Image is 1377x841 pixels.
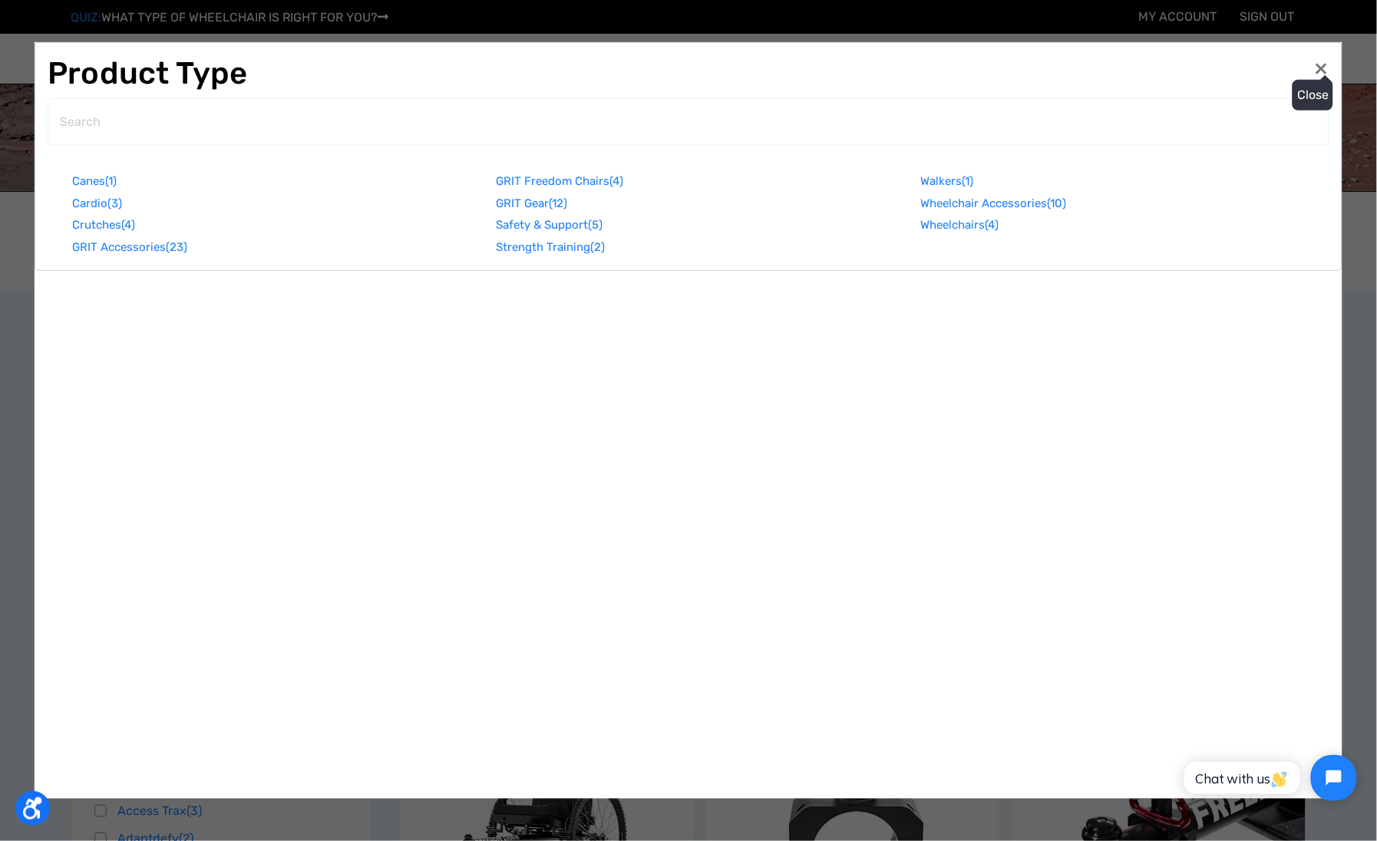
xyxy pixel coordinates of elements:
span: (1) [105,174,117,188]
span: (3) [107,196,122,209]
a: GRIT Freedom Chairs(4) [497,170,906,193]
span: (4) [610,174,624,188]
a: Cardio(3) [72,192,481,214]
span: × [1314,53,1328,82]
span: (1) [962,174,973,188]
span: (5) [589,218,603,232]
a: GRIT Accessories(23) [72,236,481,258]
a: Crutches(4) [72,214,481,236]
a: Safety & Support(5) [497,214,906,236]
a: GRIT Gear(12) [497,192,906,214]
iframe: Tidio Chat [1167,742,1370,814]
a: Wheelchairs(4) [920,214,1329,236]
span: (10) [1047,196,1066,209]
a: Wheelchair Accessories(10) [920,192,1329,214]
a: Strength Training(2) [497,236,906,258]
a: Canes(1) [72,170,481,193]
span: (4) [985,218,999,232]
span: (23) [166,239,187,253]
span: (4) [121,218,135,232]
a: Walkers(1) [920,170,1329,193]
span: (12) [550,196,568,209]
input: Search [48,98,1329,146]
h1: Product Type [48,55,1329,92]
span: (2) [591,239,606,253]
